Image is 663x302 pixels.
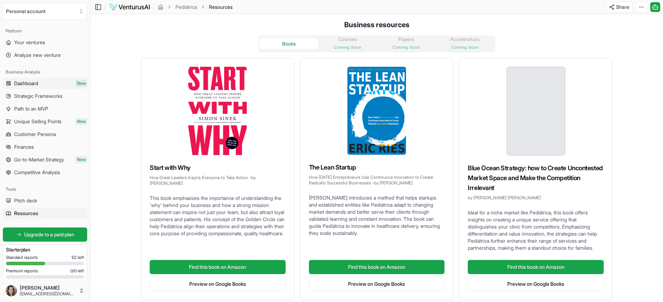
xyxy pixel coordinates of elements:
a: Pediátrica [175,4,197,11]
img: The Lean Startup [347,67,406,155]
div: Business Analysis [3,66,87,78]
span: [EMAIL_ADDRESS][DOMAIN_NAME] [20,291,76,297]
span: [PERSON_NAME] [20,285,76,291]
span: Resources [14,210,38,217]
img: Blue Ocean Strategy: how to Create Uncontested Market Space and Make the Competition Irrelevant [507,67,565,155]
img: Start with Why [188,67,247,155]
p: This book emphasizes the importance of understanding the 'why' behind your business and how a str... [150,195,286,237]
span: Competitive Analysis [14,169,60,176]
img: ACg8ocKIgQj1KSmRb_mcugRnnRLTzks-rXdzbgBaSXyQaiN5etEhWfBy=s96-c [6,285,17,296]
div: Books [282,40,296,47]
span: Premium reports [6,268,38,274]
a: Preview on Google Books [468,277,604,291]
span: Customer Persona [14,131,56,138]
p: Ideal for a niche market like Pediátrica, this book offers insights on creating a unique service ... [468,209,604,251]
a: Upgrade to a paid plan [3,227,87,242]
span: Unique Selling Points [14,118,61,125]
p: by [PERSON_NAME] [PERSON_NAME] [468,195,604,201]
a: Preview on Google Books [309,277,445,291]
a: Unique Selling PointsNew [3,116,87,127]
span: Finances [14,143,34,150]
a: Analyze new venture [3,49,87,61]
h3: Starter plan [6,246,84,253]
span: New [76,118,87,125]
p: [PERSON_NAME] introduces a method that helps startups and established entities like Pediátrica ad... [309,194,445,237]
span: 1 / 2 left [71,255,84,260]
a: Find this book on Amazon [309,260,445,274]
span: Your ventures [14,39,45,46]
span: New [76,80,87,87]
span: Resources [209,4,233,11]
a: DashboardNew [3,78,87,89]
a: Path to an MVP [3,103,87,114]
h3: Start with Why [150,163,286,173]
span: Pitch deck [14,197,37,204]
h3: Blue Ocean Strategy: how to Create Uncontested Market Space and Make the Competition Irrelevant [468,163,604,193]
a: Customer Persona [3,129,87,140]
span: Path to an MVP [14,105,48,112]
h4: Business resources [90,14,663,30]
span: Standard reports [6,255,38,260]
span: Go-to-Market Strategy [14,156,64,163]
span: Dashboard [14,80,38,87]
a: Find this book on Amazon [150,260,286,274]
a: Strategic Frameworks [3,90,87,102]
a: Your ventures [3,37,87,48]
div: Platform [3,25,87,37]
span: Share [616,4,629,11]
button: Share [606,1,633,13]
h3: The Lean Startup [309,162,445,172]
nav: breadcrumb [158,4,233,11]
span: New [76,156,87,163]
button: [PERSON_NAME][EMAIL_ADDRESS][DOMAIN_NAME] [3,282,87,299]
div: Tools [3,184,87,195]
a: Finances [3,141,87,153]
a: Find this book on Amazon [468,260,604,274]
a: Competitive Analysis [3,167,87,178]
span: Upgrade to a paid plan [24,231,74,238]
button: Select an organization [3,3,87,20]
span: Analyze new venture [14,52,61,59]
span: 0 / 0 left [70,268,84,274]
img: logo [109,3,150,11]
span: Strategic Frameworks [14,93,62,100]
a: Pitch deck [3,195,87,206]
p: How Great Leaders Inspire Everyone to Take Action - by [PERSON_NAME] [150,175,286,186]
a: Preview on Google Books [150,277,286,291]
a: Go-to-Market StrategyNew [3,154,87,165]
p: How [DATE] Entrepreneurs Use Continuous Innovation to Create Radically Successful Businesses - by... [309,174,445,186]
a: Resources [3,208,87,219]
